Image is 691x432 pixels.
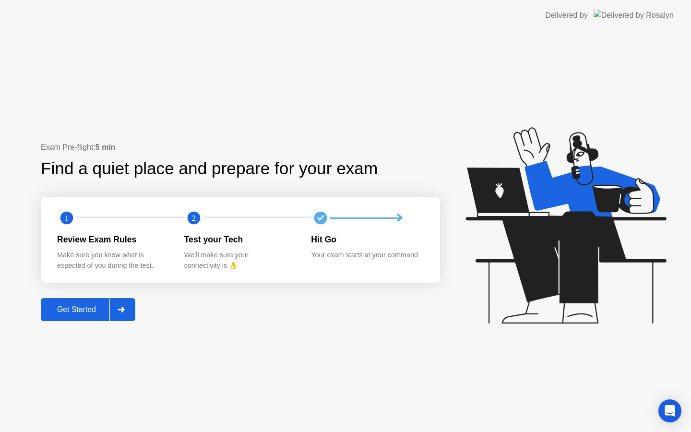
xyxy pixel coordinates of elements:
[192,214,196,223] text: 2
[184,250,296,271] div: We’ll make sure your connectivity is 👌
[57,250,169,271] div: Make sure you know what is expected of you during the test.
[41,298,135,321] button: Get Started
[41,142,440,153] div: Exam Pre-flight:
[65,214,69,223] text: 1
[311,250,423,261] div: Your exam starts at your command
[311,233,423,246] div: Hit Go
[594,10,674,21] img: Delivered by Rosalyn
[44,305,109,314] div: Get Started
[57,233,169,246] div: Review Exam Rules
[41,156,379,181] div: Find a quiet place and prepare for your exam
[95,143,116,151] b: 5 min
[658,399,681,422] div: Open Intercom Messenger
[184,233,296,246] div: Test your Tech
[545,10,588,21] div: Delivered by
